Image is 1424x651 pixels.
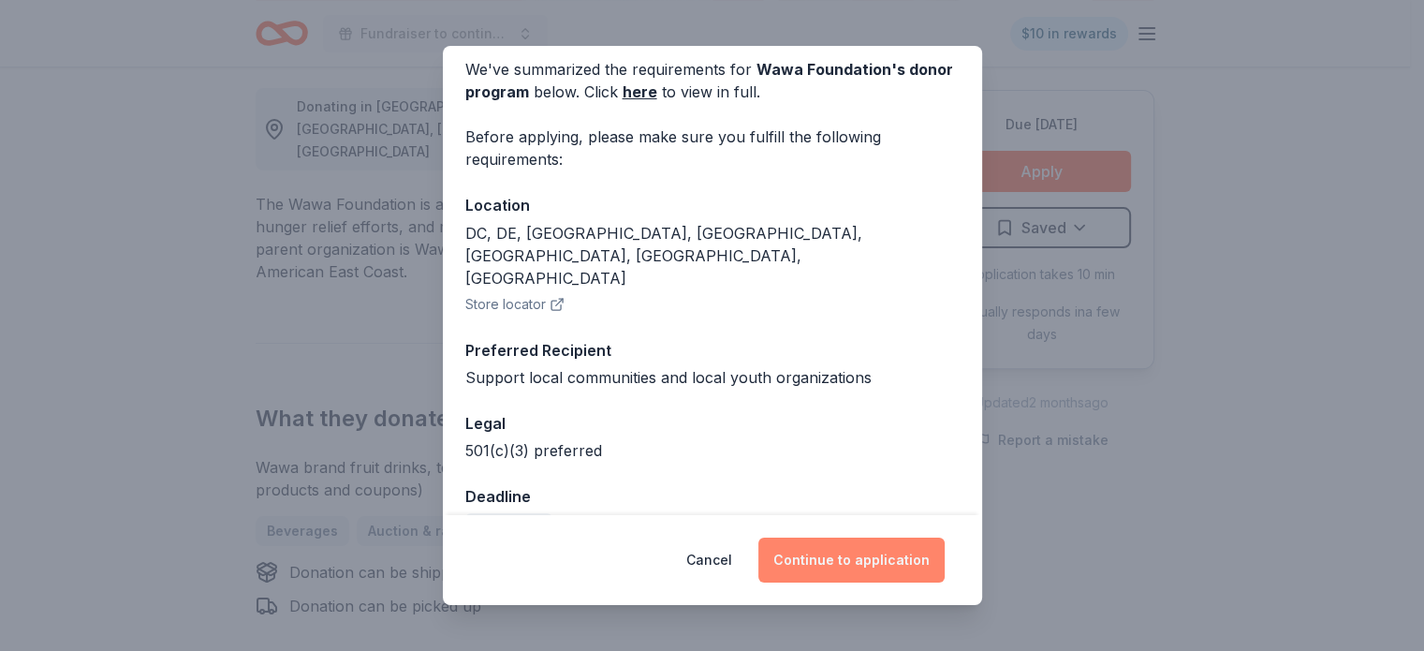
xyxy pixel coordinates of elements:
[686,538,732,583] button: Cancel
[465,222,960,289] div: DC, DE, [GEOGRAPHIC_DATA], [GEOGRAPHIC_DATA], [GEOGRAPHIC_DATA], [GEOGRAPHIC_DATA], [GEOGRAPHIC_D...
[465,484,960,509] div: Deadline
[758,538,945,583] button: Continue to application
[465,338,960,362] div: Preferred Recipient
[623,81,657,103] a: here
[465,293,565,316] button: Store locator
[465,439,960,462] div: 501(c)(3) preferred
[465,58,960,103] div: We've summarized the requirements for below. Click to view in full.
[465,366,960,389] div: Support local communities and local youth organizations
[465,126,960,170] div: Before applying, please make sure you fulfill the following requirements:
[465,513,552,540] div: Due [DATE]
[465,193,960,217] div: Location
[465,411,960,436] div: Legal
